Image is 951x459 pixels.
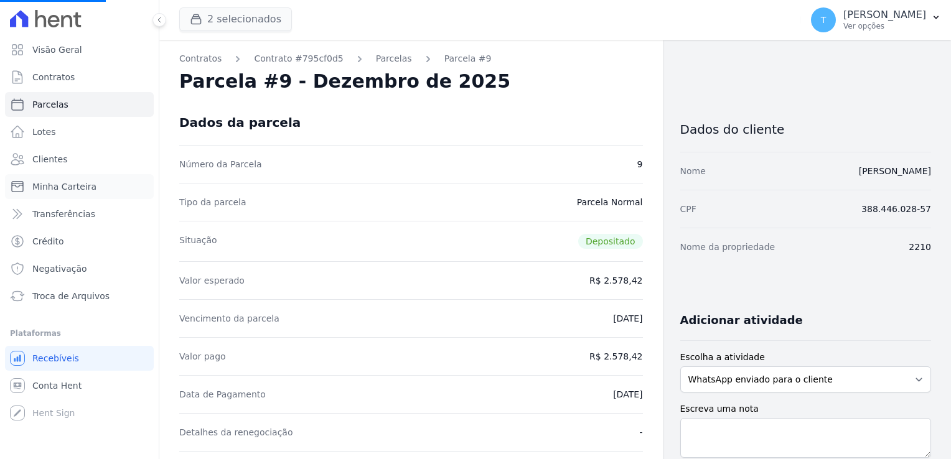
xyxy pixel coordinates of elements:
[179,350,226,363] dt: Valor pago
[179,274,245,287] dt: Valor esperado
[5,346,154,371] a: Recebíveis
[5,202,154,226] a: Transferências
[843,21,926,31] p: Ver opções
[680,241,775,253] dt: Nome da propriedade
[179,70,510,93] h2: Parcela #9 - Dezembro de 2025
[680,203,696,215] dt: CPF
[10,326,149,341] div: Plataformas
[637,158,643,170] dd: 9
[5,147,154,172] a: Clientes
[801,2,951,37] button: T [PERSON_NAME] Ver opções
[5,92,154,117] a: Parcelas
[843,9,926,21] p: [PERSON_NAME]
[32,98,68,111] span: Parcelas
[179,388,266,401] dt: Data de Pagamento
[32,153,67,165] span: Clientes
[32,290,110,302] span: Troca de Arquivos
[376,52,412,65] a: Parcelas
[5,373,154,398] a: Conta Hent
[32,208,95,220] span: Transferências
[5,256,154,281] a: Negativação
[5,37,154,62] a: Visão Geral
[179,158,262,170] dt: Número da Parcela
[613,312,642,325] dd: [DATE]
[589,350,642,363] dd: R$ 2.578,42
[680,402,932,415] label: Escreva uma nota
[444,52,492,65] a: Parcela #9
[680,351,932,364] label: Escolha a atividade
[179,426,293,438] dt: Detalhes da renegociação
[254,52,343,65] a: Contrato #795cf0d5
[821,16,827,24] span: T
[179,234,217,249] dt: Situação
[32,379,82,392] span: Conta Hent
[680,122,932,137] h3: Dados do cliente
[32,44,82,56] span: Visão Geral
[5,229,154,254] a: Crédito
[32,352,79,364] span: Recebíveis
[859,166,931,176] a: [PERSON_NAME]
[577,196,643,208] dd: Parcela Normal
[179,7,292,31] button: 2 selecionados
[5,65,154,90] a: Contratos
[179,312,279,325] dt: Vencimento da parcela
[32,235,64,248] span: Crédito
[179,196,246,208] dt: Tipo da parcela
[909,241,931,253] dd: 2210
[613,388,642,401] dd: [DATE]
[5,119,154,144] a: Lotes
[179,52,643,65] nav: Breadcrumb
[680,313,803,328] h3: Adicionar atividade
[639,426,642,438] dd: -
[179,115,301,130] div: Dados da parcela
[179,52,222,65] a: Contratos
[589,274,642,287] dd: R$ 2.578,42
[32,262,87,275] span: Negativação
[32,180,96,193] span: Minha Carteira
[5,284,154,308] a: Troca de Arquivos
[680,165,706,177] dt: Nome
[32,71,75,83] span: Contratos
[5,174,154,199] a: Minha Carteira
[578,234,643,249] span: Depositado
[32,126,56,138] span: Lotes
[861,203,931,215] dd: 388.446.028-57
